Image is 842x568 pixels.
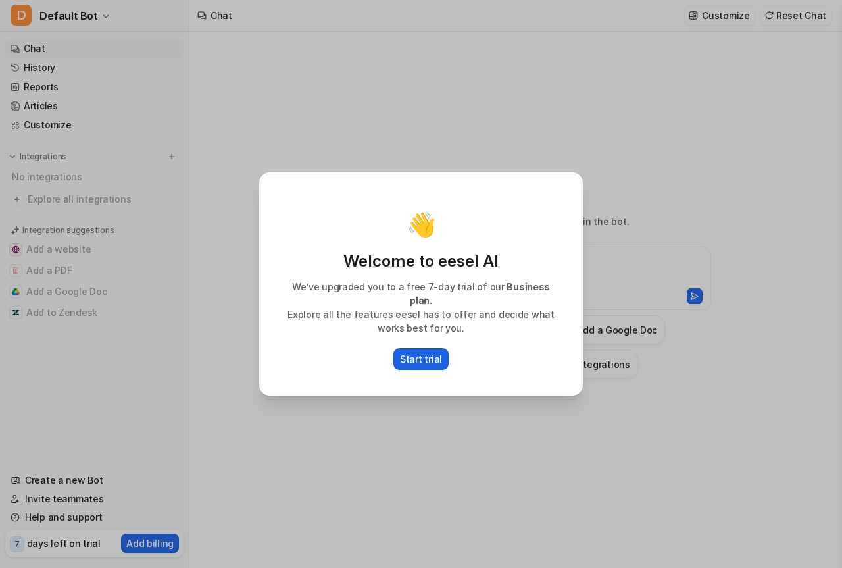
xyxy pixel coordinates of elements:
[274,251,568,272] p: Welcome to eesel AI
[393,348,449,370] button: Start trial
[274,280,568,307] p: We’ve upgraded you to a free 7-day trial of our
[274,307,568,335] p: Explore all the features eesel has to offer and decide what works best for you.
[400,352,442,366] p: Start trial
[407,211,436,238] p: 👋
